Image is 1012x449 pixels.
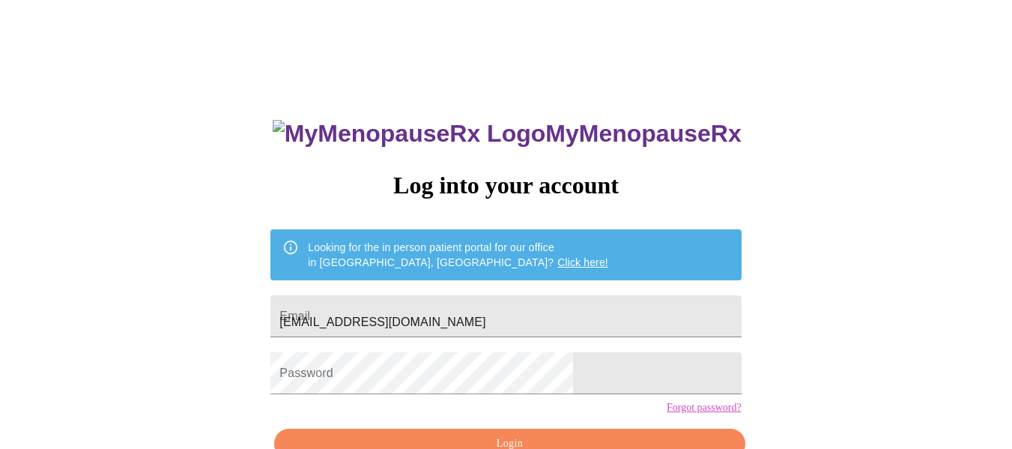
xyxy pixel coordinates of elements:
div: Looking for the in person patient portal for our office in [GEOGRAPHIC_DATA], [GEOGRAPHIC_DATA]? [308,234,608,276]
h3: Log into your account [270,172,741,199]
h3: MyMenopauseRx [273,120,742,148]
a: Forgot password? [667,402,742,414]
a: Click here! [557,256,608,268]
img: MyMenopauseRx Logo [273,120,545,148]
